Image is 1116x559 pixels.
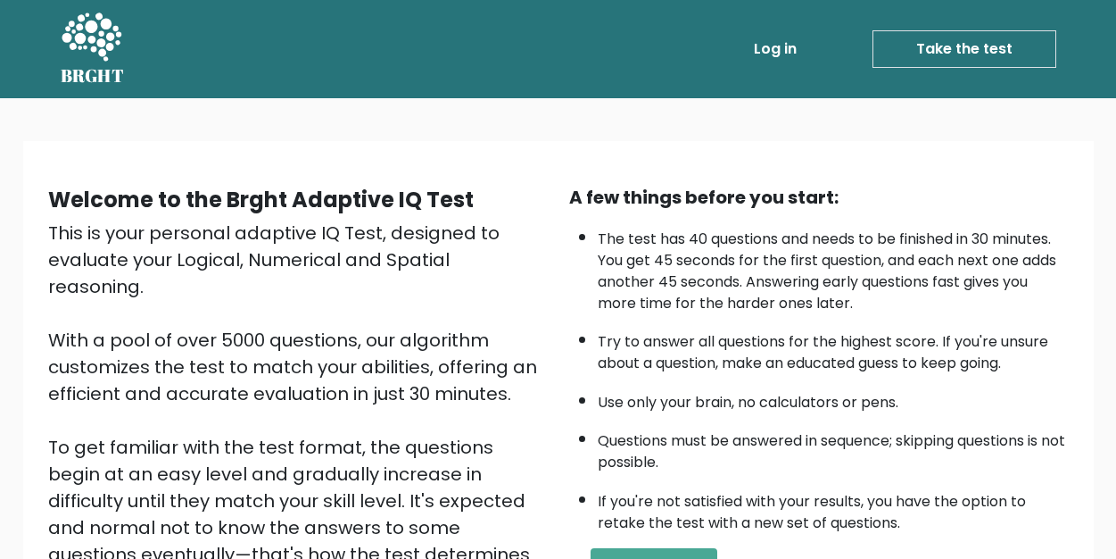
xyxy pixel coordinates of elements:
li: Questions must be answered in sequence; skipping questions is not possible. [598,421,1069,473]
div: A few things before you start: [569,184,1069,211]
a: BRGHT [61,7,125,91]
li: The test has 40 questions and needs to be finished in 30 minutes. You get 45 seconds for the firs... [598,220,1069,314]
a: Take the test [872,30,1056,68]
h5: BRGHT [61,65,125,87]
li: Try to answer all questions for the highest score. If you're unsure about a question, make an edu... [598,322,1069,374]
li: Use only your brain, no calculators or pens. [598,383,1069,413]
b: Welcome to the Brght Adaptive IQ Test [48,185,474,214]
li: If you're not satisfied with your results, you have the option to retake the test with a new set ... [598,482,1069,534]
a: Log in [747,31,804,67]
